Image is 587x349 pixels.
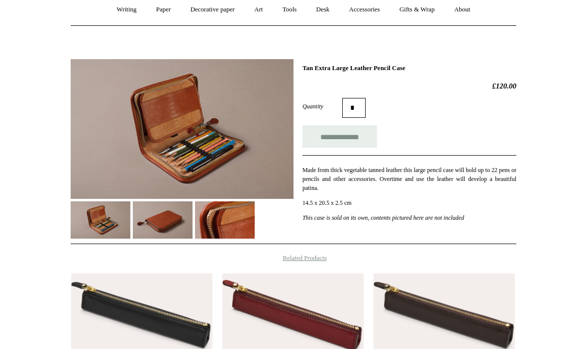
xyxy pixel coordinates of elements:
[195,202,255,239] img: Tan Extra Large Leather Pencil Case
[71,202,130,239] img: Tan Extra Large Leather Pencil Case
[71,60,293,199] img: Tan Extra Large Leather Pencil Case
[302,200,352,207] span: 14.5 x 20.5 x 2.5 cm
[302,166,516,193] p: Made from thick vegetable tanned leather this large pencil case will hold up to 22 pens or pencil...
[302,215,464,222] em: This case is sold on its own, contents pictured here are not included
[302,65,516,73] h1: Tan Extra Large Leather Pencil Case
[302,82,516,91] h2: £120.00
[302,102,342,111] label: Quantity
[45,255,542,262] h4: Related Products
[133,202,193,239] img: Tan Extra Large Leather Pencil Case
